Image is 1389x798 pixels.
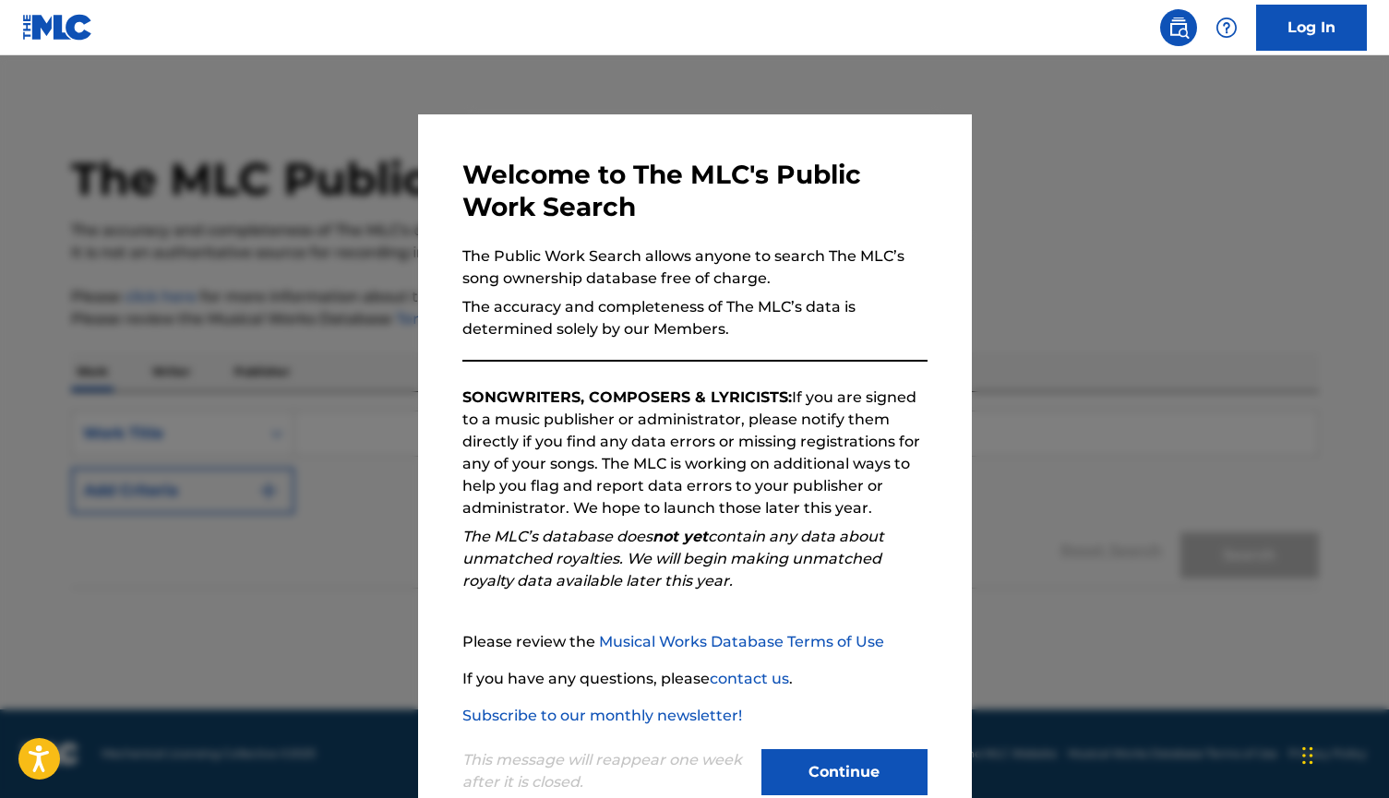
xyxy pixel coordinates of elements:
a: Log In [1256,5,1367,51]
p: If you are signed to a music publisher or administrator, please notify them directly if you find ... [462,387,928,519]
p: The Public Work Search allows anyone to search The MLC’s song ownership database free of charge. [462,245,928,290]
strong: not yet [653,528,708,545]
a: Subscribe to our monthly newsletter! [462,707,742,724]
p: Please review the [462,631,928,653]
img: search [1167,17,1190,39]
p: This message will reappear one week after it is closed. [462,749,750,793]
iframe: Chat Widget [1297,709,1389,798]
img: help [1215,17,1238,39]
a: Public Search [1160,9,1197,46]
p: If you have any questions, please . [462,668,928,690]
em: The MLC’s database does contain any data about unmatched royalties. We will begin making unmatche... [462,528,884,590]
h3: Welcome to The MLC's Public Work Search [462,159,928,223]
div: Help [1208,9,1245,46]
div: Drag [1302,728,1313,783]
img: MLC Logo [22,14,93,41]
a: Musical Works Database Terms of Use [599,633,884,650]
button: Continue [761,749,928,795]
p: The accuracy and completeness of The MLC’s data is determined solely by our Members. [462,296,928,340]
strong: SONGWRITERS, COMPOSERS & LYRICISTS: [462,388,792,406]
a: contact us [710,670,789,687]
